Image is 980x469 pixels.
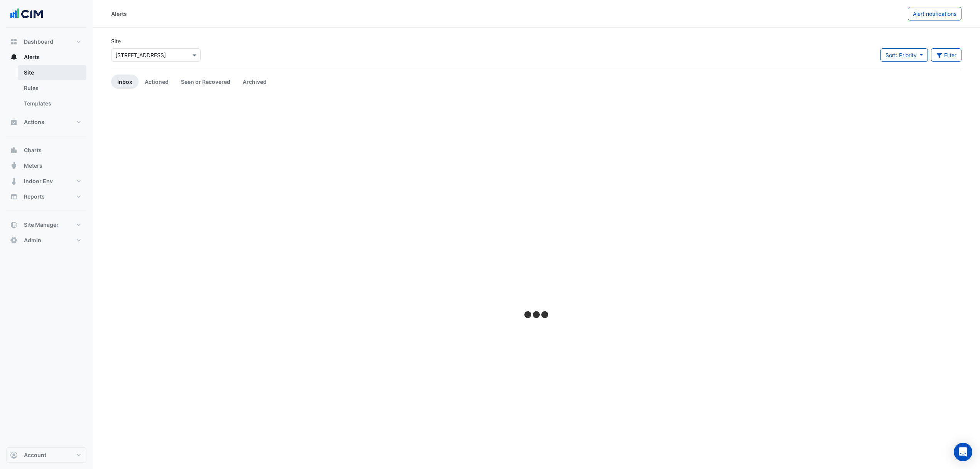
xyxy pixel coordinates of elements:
a: Seen or Recovered [175,75,237,89]
button: Actions [6,114,86,130]
span: Actions [24,118,44,126]
span: Admin [24,236,41,244]
button: Indoor Env [6,173,86,189]
label: Site [111,37,121,45]
app-icon: Indoor Env [10,177,18,185]
span: Account [24,451,46,459]
a: Actioned [139,75,175,89]
div: Alerts [111,10,127,18]
div: Alerts [6,65,86,114]
app-icon: Meters [10,162,18,170]
app-icon: Reports [10,193,18,201]
app-icon: Site Manager [10,221,18,229]
button: Site Manager [6,217,86,233]
a: Archived [237,75,273,89]
button: Alerts [6,49,86,65]
button: Admin [6,233,86,248]
app-icon: Alerts [10,53,18,61]
span: Alerts [24,53,40,61]
app-icon: Charts [10,146,18,154]
button: Account [6,447,86,463]
span: Charts [24,146,42,154]
button: Dashboard [6,34,86,49]
button: Charts [6,143,86,158]
span: Indoor Env [24,177,53,185]
button: Meters [6,158,86,173]
span: Meters [24,162,42,170]
span: Reports [24,193,45,201]
span: Sort: Priority [885,52,917,58]
button: Reports [6,189,86,204]
app-icon: Admin [10,236,18,244]
span: Alert notifications [913,10,956,17]
button: Filter [931,48,962,62]
img: Company Logo [9,6,44,22]
button: Alert notifications [908,7,961,20]
span: Site Manager [24,221,59,229]
app-icon: Actions [10,118,18,126]
a: Inbox [111,75,139,89]
app-icon: Dashboard [10,38,18,46]
a: Rules [18,80,86,96]
button: Sort: Priority [880,48,928,62]
div: Open Intercom Messenger [954,443,972,461]
span: Dashboard [24,38,53,46]
a: Site [18,65,86,80]
a: Templates [18,96,86,111]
